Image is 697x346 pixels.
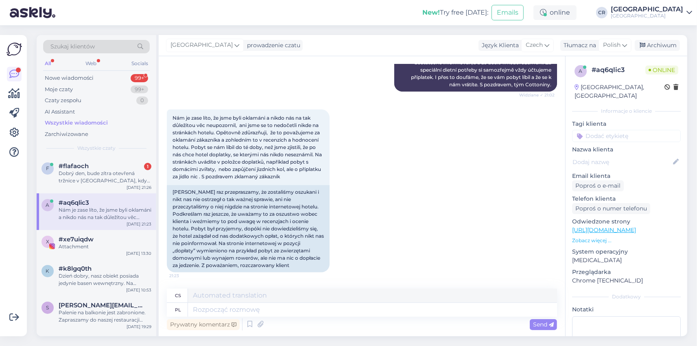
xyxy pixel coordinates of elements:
span: k [46,268,50,274]
span: a [46,202,50,208]
div: All [43,58,52,69]
div: [PERSON_NAME] raz przepraszamy, że zostaliśmy oszukani i nikt nas nie ostrzegł o tak ważnej spraw... [167,185,330,272]
div: 0 [136,96,148,105]
a: [URL][DOMAIN_NAME] [572,226,636,234]
img: Askly Logo [7,42,22,57]
span: Wszystkie czaty [77,145,116,152]
div: Poproś o e-mail [572,180,624,191]
div: [GEOGRAPHIC_DATA] [611,13,683,19]
div: Wszystkie wiadomości [45,119,108,127]
span: Send [533,321,554,328]
p: [MEDICAL_DATA] [572,256,681,265]
div: [GEOGRAPHIC_DATA], [GEOGRAPHIC_DATA] [575,83,664,100]
div: Palenie na balkonie jest zabronione. Zapraszamy do naszej restauracji [GEOGRAPHIC_DATA] gdzie moż... [59,309,151,324]
b: New! [422,9,440,16]
span: s.laubner@yahoo.de [59,302,143,309]
span: x [46,239,49,245]
div: Język Klienta [479,41,519,50]
span: Nám je zase líto, že jsme byli oklamáni a nikdo nás na tak důležitou věc neupozornil, ani jsme se... [173,115,323,180]
div: cs [175,289,181,302]
div: online [533,5,577,20]
div: [GEOGRAPHIC_DATA] [611,6,683,13]
div: # aq6qlic3 [592,65,645,75]
p: Chrome [TECHNICAL_ID] [572,276,681,285]
div: Czaty zespołu [45,96,81,105]
div: Moje czaty [45,85,73,94]
p: Przeglądarka [572,268,681,276]
div: AI Assistant [45,108,75,116]
span: Widziane ✓ 21:02 [519,92,555,98]
div: [DATE] 10:53 [126,287,151,293]
div: pl [175,303,181,317]
div: Socials [130,58,150,69]
div: Tłumacz na [560,41,596,50]
div: [DATE] 19:29 [127,324,151,330]
p: Odwiedzone strony [572,217,681,226]
div: Informacje o kliencie [572,107,681,115]
span: Online [645,66,678,74]
div: prowadzenie czatu [244,41,300,50]
div: Web [84,58,98,69]
div: [DATE] 21:23 [127,221,151,227]
div: Try free [DATE]: [422,8,488,18]
p: Telefon klienta [572,195,681,203]
div: [DATE] 13:30 [126,250,151,256]
button: Emails [492,5,524,20]
p: Notatki [572,305,681,314]
span: f [46,165,49,171]
div: Dobrý den, bude zítra otevřená tržnice v [GEOGRAPHIC_DATA], když je státní svátek? Děkuji. [59,170,151,184]
div: [DATE] 21:26 [127,184,151,191]
span: [GEOGRAPHIC_DATA] [170,41,233,50]
p: Tagi klienta [572,120,681,128]
a: [GEOGRAPHIC_DATA][GEOGRAPHIC_DATA] [611,6,692,19]
p: System operacyjny [572,247,681,256]
span: Szukaj klientów [50,42,95,51]
div: 1 [144,163,151,170]
span: #flafaoch [59,162,89,170]
span: a [579,68,583,74]
div: Dobrý večer. Je nám velmi líto, že jste nebyl/a o situaci dostatečně informován/a a že došlo k ne... [394,48,557,92]
div: Archiwum [635,40,680,51]
div: Dzień dobry, nasz obiekt posiada jedynie basen wewnętrzny. Na przeciwko hotelu znajduje się natom... [59,272,151,287]
div: Nowe wiadomości [45,74,94,82]
div: Zarchiwizowane [45,130,88,138]
p: Zobacz więcej ... [572,237,681,244]
div: Prywatny komentarz [167,319,240,330]
input: Dodać etykietę [572,130,681,142]
p: Nazwa klienta [572,145,681,154]
div: 99+ [131,85,148,94]
span: #xe7uiqdw [59,236,94,243]
div: CR [596,7,607,18]
div: 99+ [131,74,148,82]
div: Dodatkowy [572,293,681,300]
span: #k8lgq0th [59,265,92,272]
span: Czech [526,41,543,50]
div: Attachment [59,243,151,250]
p: Email klienta [572,172,681,180]
span: s [46,304,49,311]
span: Polish [603,41,621,50]
input: Dodaj nazwę [572,158,671,166]
div: Nám je zase líto, že jsme byli oklamáni a nikdo nás na tak důležitou věc neupozornil, ani jsme se... [59,206,151,221]
span: 21:23 [169,273,200,279]
div: Poproś o numer telefonu [572,203,650,214]
span: #aq6qlic3 [59,199,89,206]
